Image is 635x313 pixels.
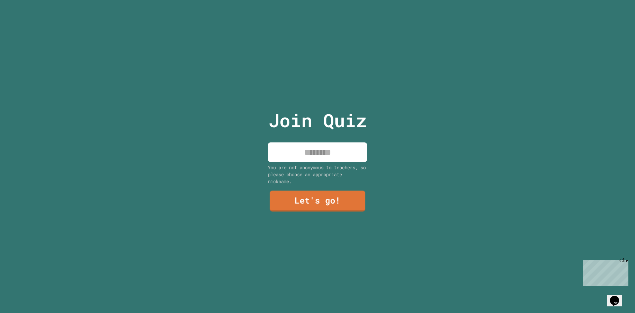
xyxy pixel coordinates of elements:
[607,287,628,306] iframe: chat widget
[268,164,367,185] div: You are not anonymous to teachers, so please choose an appropriate nickname.
[3,3,46,42] div: Chat with us now!Close
[269,107,367,134] p: Join Quiz
[270,191,365,212] a: Let's go!
[580,258,628,286] iframe: chat widget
